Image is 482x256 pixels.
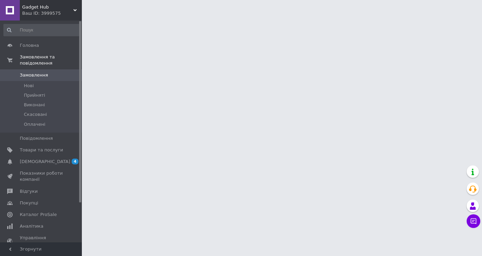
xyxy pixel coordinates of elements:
[20,54,82,66] span: Замовлення та повідомлення
[3,24,81,36] input: Пошук
[72,159,78,164] span: 4
[24,111,47,118] span: Скасовані
[20,147,63,153] span: Товари та послуги
[24,121,45,127] span: Оплачені
[467,214,480,228] button: Чат з покупцем
[20,188,38,194] span: Відгуки
[20,200,38,206] span: Покупці
[20,223,43,229] span: Аналітика
[20,235,63,247] span: Управління сайтом
[20,135,53,142] span: Повідомлення
[24,102,45,108] span: Виконані
[20,212,57,218] span: Каталог ProSale
[22,4,73,10] span: Gadget Hub
[20,170,63,183] span: Показники роботи компанії
[24,92,45,98] span: Прийняті
[22,10,82,16] div: Ваш ID: 3999575
[20,72,48,78] span: Замовлення
[24,83,34,89] span: Нові
[20,159,70,165] span: [DEMOGRAPHIC_DATA]
[20,42,39,49] span: Головна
